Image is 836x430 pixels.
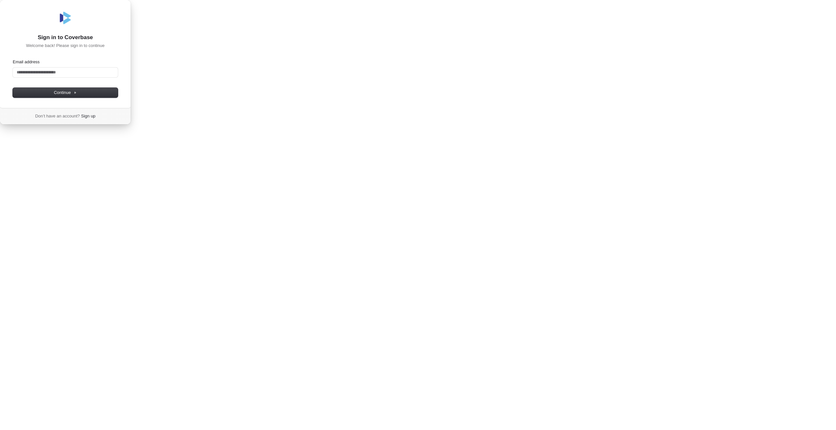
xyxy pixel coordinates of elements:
[81,113,95,119] a: Sign up
[35,113,80,119] span: Don’t have an account?
[57,10,73,26] img: Coverbase
[13,34,118,41] h1: Sign in to Coverbase
[13,88,118,98] button: Continue
[54,90,77,96] span: Continue
[13,43,118,49] p: Welcome back! Please sign in to continue
[13,59,40,65] label: Email address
